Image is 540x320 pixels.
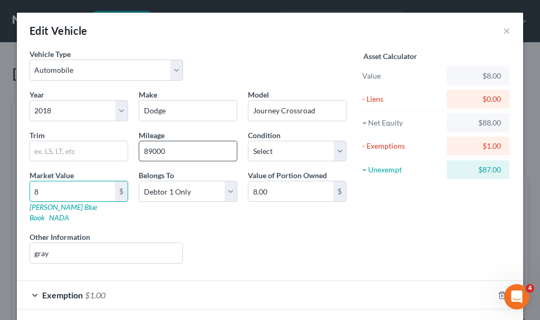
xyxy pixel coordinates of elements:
label: Trim [30,130,45,141]
label: Other Information [30,231,90,243]
div: Value [362,71,442,81]
div: $0.00 [455,94,501,104]
iframe: Intercom live chat [504,284,529,309]
label: Market Value [30,170,74,181]
div: - Liens [362,94,442,104]
span: Make [139,90,157,99]
label: Vehicle Type [30,49,71,60]
div: - Exemptions [362,141,442,151]
label: Mileage [139,130,165,141]
label: Value of Portion Owned [248,170,327,181]
label: Condition [248,130,281,141]
div: $8.00 [455,71,501,81]
div: $ [115,181,128,201]
input: 0.00 [30,181,115,201]
input: ex. Altima [248,101,346,121]
span: Exemption [42,290,83,300]
span: 4 [526,284,534,293]
label: Model [248,89,269,100]
label: Year [30,89,44,100]
div: $ [333,181,346,201]
div: = Net Equity [362,118,442,128]
a: [PERSON_NAME] Blue Book [30,202,97,222]
a: NADA [49,213,69,222]
input: (optional) [30,243,182,263]
div: $87.00 [455,164,501,175]
button: × [503,24,510,37]
input: -- [139,141,237,161]
div: = Unexempt [362,164,442,175]
div: Edit Vehicle [30,23,88,38]
div: $1.00 [455,141,501,151]
label: Asset Calculator [363,51,417,62]
input: ex. LS, LT, etc [30,141,128,161]
span: Belongs To [139,171,174,180]
div: $88.00 [455,118,501,128]
input: 0.00 [248,181,333,201]
span: $1.00 [85,290,105,300]
input: ex. Nissan [139,101,237,121]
